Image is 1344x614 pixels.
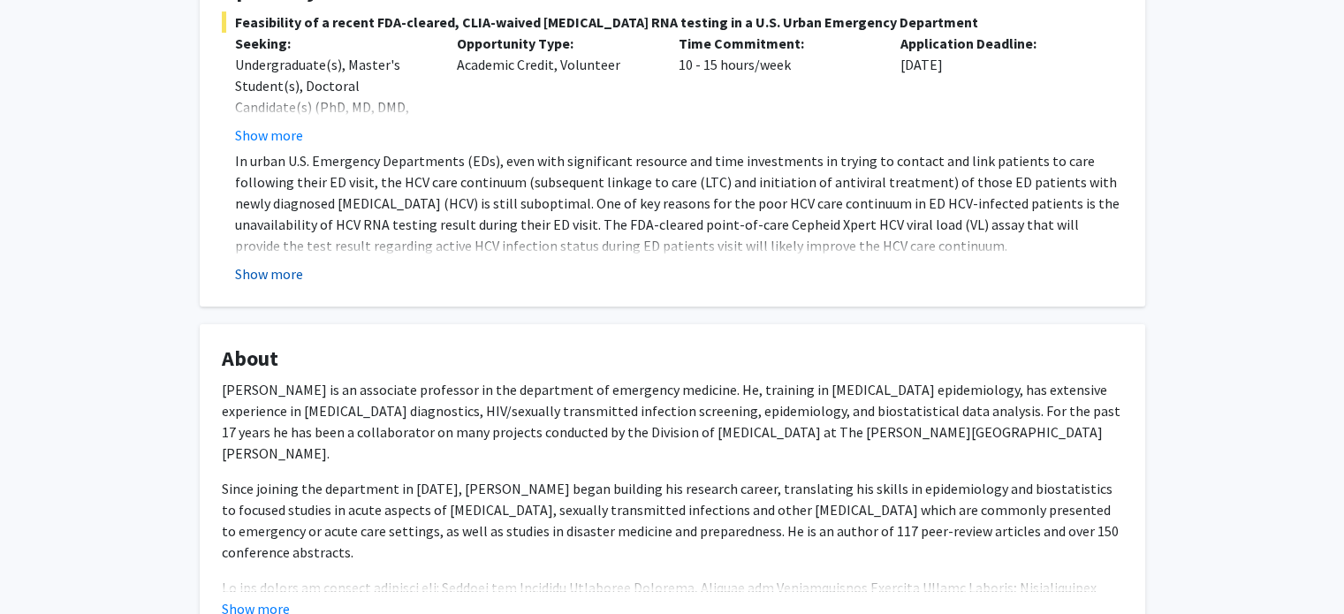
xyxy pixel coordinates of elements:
p: Opportunity Type: [457,33,652,54]
div: [DATE] [887,33,1109,146]
p: [PERSON_NAME] is an associate professor in the department of emergency medicine. He, training in ... [222,379,1123,464]
p: Application Deadline: [900,33,1096,54]
h4: About [222,346,1123,372]
span: Feasibility of a recent FDA-cleared, CLIA-waived [MEDICAL_DATA] RNA testing in a U.S. Urban Emerg... [222,11,1123,33]
p: Since joining the department in [DATE], [PERSON_NAME] began building his research career, transla... [222,478,1123,563]
p: Time Commitment: [679,33,874,54]
iframe: Chat [13,534,75,601]
p: Seeking: [235,33,430,54]
button: Show more [235,125,303,146]
div: Undergraduate(s), Master's Student(s), Doctoral Candidate(s) (PhD, MD, DMD, PharmD, etc.) [235,54,430,139]
div: 10 - 15 hours/week [665,33,887,146]
button: Show more [235,263,303,284]
p: In urban U.S. Emergency Departments (EDs), even with significant resource and time investments in... [235,150,1123,256]
div: Academic Credit, Volunteer [444,33,665,146]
